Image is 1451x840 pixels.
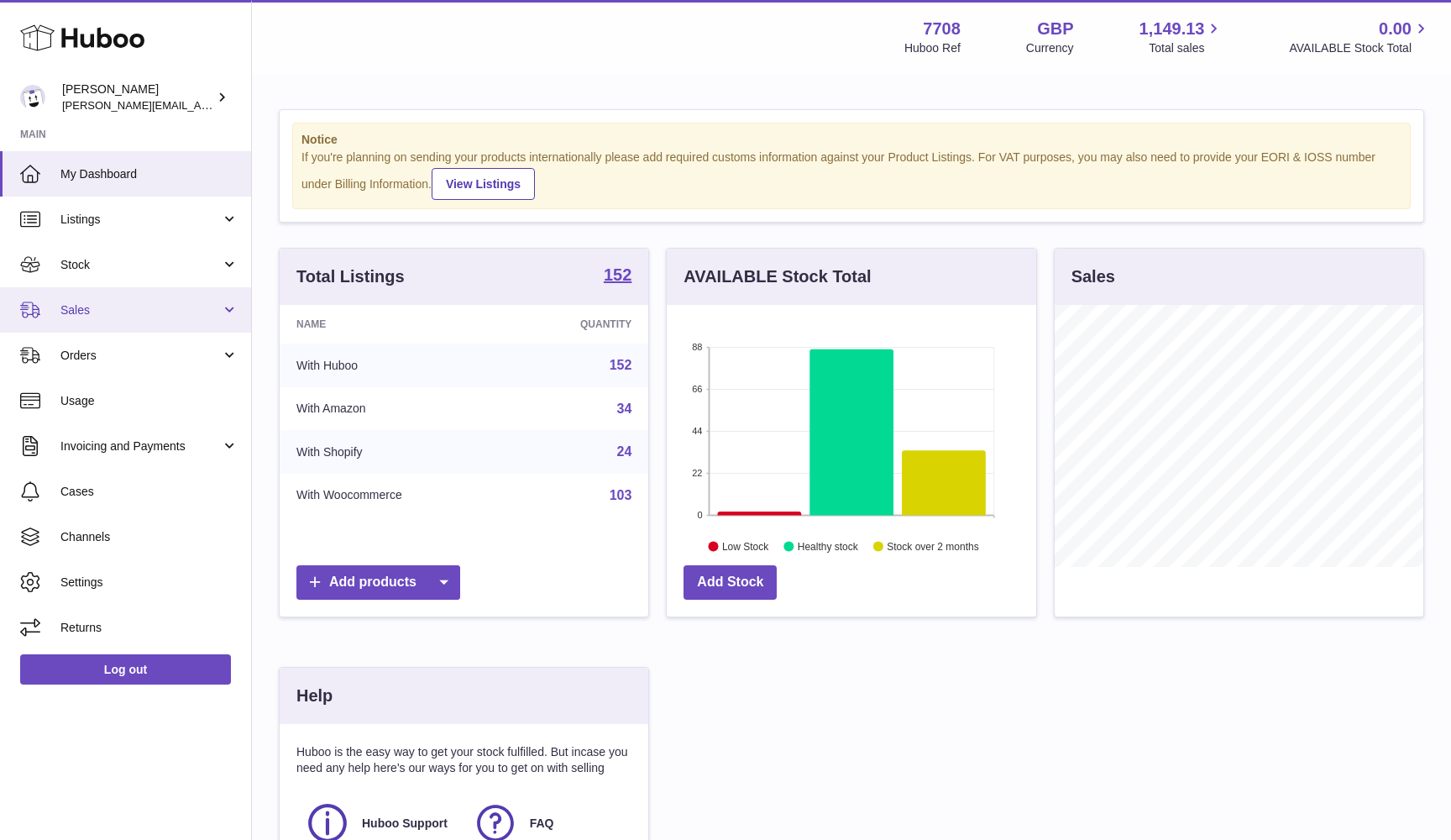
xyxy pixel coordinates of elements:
text: Healthy stock [798,540,859,552]
span: Listings [60,212,221,228]
a: 24 [617,444,632,459]
a: 152 [610,358,632,372]
span: 1,149.13 [1139,18,1205,40]
a: Log out [20,654,231,685]
span: Settings [60,575,238,591]
p: Huboo is the easy way to get your stock fulfilled. But incase you need any help here's our ways f... [296,744,631,776]
span: AVAILABLE Stock Total [1289,40,1431,56]
h3: Sales [1071,265,1115,288]
span: Usage [60,393,238,409]
a: 152 [604,266,631,286]
span: Total sales [1149,40,1223,56]
span: Stock [60,257,221,273]
text: Low Stock [722,540,769,552]
span: Returns [60,620,238,636]
a: View Listings [432,168,535,200]
text: 44 [693,426,703,436]
text: 88 [693,342,703,352]
div: Huboo Ref [904,40,961,56]
a: 1,149.13 Total sales [1139,18,1224,56]
td: With Amazon [280,387,509,431]
h3: AVAILABLE Stock Total [684,265,871,288]
td: With Huboo [280,344,509,387]
text: 66 [693,384,703,394]
span: FAQ [530,816,554,832]
h3: Total Listings [296,265,405,288]
span: Channels [60,529,238,545]
td: With Shopify [280,430,509,474]
a: 103 [610,488,632,502]
span: Sales [60,302,221,318]
strong: Notice [301,132,1401,148]
img: victor@erbology.co [20,85,45,110]
span: Huboo Support [362,816,448,832]
a: Add products [296,565,460,600]
span: Orders [60,348,221,364]
a: 0.00 AVAILABLE Stock Total [1289,18,1431,56]
a: 34 [617,402,632,416]
span: Cases [60,484,238,500]
div: If you're planning on sending your products internationally please add required customs informati... [301,150,1401,200]
strong: 152 [604,266,631,283]
div: [PERSON_NAME] [62,81,213,113]
th: Quantity [509,305,649,344]
span: My Dashboard [60,166,238,182]
th: Name [280,305,509,344]
a: Add Stock [684,565,777,600]
span: [PERSON_NAME][EMAIL_ADDRESS][DOMAIN_NAME] [62,98,337,112]
strong: GBP [1037,18,1073,40]
text: 0 [698,510,703,520]
text: 22 [693,468,703,478]
span: 0.00 [1379,18,1412,40]
h3: Help [296,685,333,707]
span: Invoicing and Payments [60,438,221,454]
text: Stock over 2 months [888,540,979,552]
strong: 7708 [923,18,961,40]
td: With Woocommerce [280,474,509,517]
div: Currency [1026,40,1074,56]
